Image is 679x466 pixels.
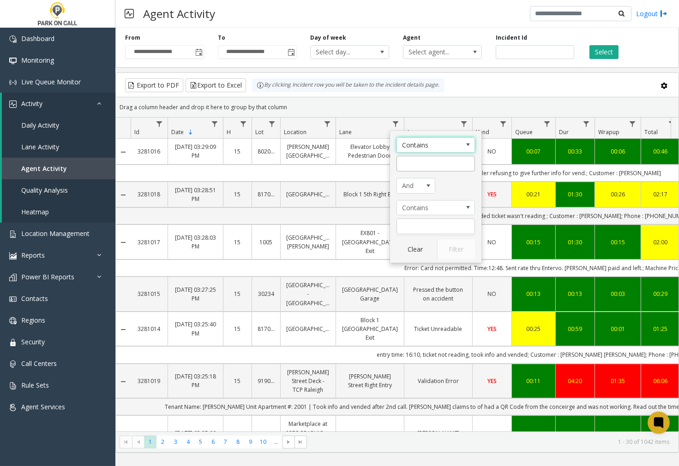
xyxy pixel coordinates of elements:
span: Lane Filter Logic [397,178,435,194]
div: By clicking Incident row you will be taken to the incident details page. [252,78,444,92]
a: NO [478,147,506,156]
span: Lane [339,128,352,136]
img: 'icon' [9,100,17,108]
span: Page 1 [144,436,156,448]
a: 802022 [258,147,275,156]
span: Agent Activity [21,164,67,173]
label: Incident Id [496,34,527,42]
div: 02:00 [647,238,674,247]
span: Power BI Reports [21,272,74,281]
button: Select [589,45,619,59]
a: Queue Filter Menu [541,118,553,130]
a: Block 1 5th Right Exit [342,190,398,199]
a: Quality Analysis [2,179,115,201]
a: 00:15 [517,238,550,247]
span: Lane Filter Operators [397,137,475,153]
span: Toggle popup [286,46,296,59]
h3: Agent Activity [138,2,220,25]
div: 01:25 [647,324,674,333]
a: 00:07 [517,147,550,156]
span: Select day... [311,46,373,59]
a: 00:46 [647,147,674,156]
a: [DATE] 03:25:09 PM [174,429,217,446]
a: 817001 [258,324,275,333]
a: Lane Filter Menu [390,118,402,130]
a: Logout [636,9,667,18]
a: 00:29 [647,289,674,298]
a: [PERSON_NAME][GEOGRAPHIC_DATA] [286,142,330,160]
span: Select agent... [403,46,466,59]
a: Dur Filter Menu [580,118,593,130]
a: Collapse Details [116,239,131,246]
a: [DATE] 03:28:03 PM [174,233,217,251]
span: Contains [397,138,459,153]
span: YES [487,325,497,333]
button: Export to PDF [125,78,183,92]
a: [PERSON_NAME] Street Deck - TCP Raleigh [286,368,330,395]
a: YES [478,377,506,385]
img: logout [660,9,667,18]
a: 00:13 [561,289,589,298]
span: Dur [559,128,569,136]
span: Contains [397,201,459,215]
span: Lane Filter Operators [397,200,475,216]
a: Wrapup Filter Menu [626,118,639,130]
span: Rule Sets [21,381,49,389]
a: Agent Activity [2,158,115,179]
div: 01:30 [561,190,589,199]
a: 00:11 [517,377,550,385]
a: Lot Filter Menu [266,118,278,130]
a: 00:59 [561,324,589,333]
span: Issue [408,128,421,136]
span: Location [284,128,306,136]
a: 3281019 [136,377,162,385]
a: 15 [229,147,246,156]
span: Page 9 [244,436,257,448]
a: 00:26 [601,190,635,199]
a: 3281017 [136,238,162,247]
a: Location Filter Menu [321,118,334,130]
span: Reports [21,251,45,260]
span: Agent Services [21,402,65,411]
img: 'icon' [9,404,17,411]
input: Lane Filter [397,218,475,234]
span: YES [487,377,497,385]
span: YES [487,190,497,198]
a: [PERSON_NAME] needs no assistance [410,429,467,446]
span: Call Centers [21,359,57,368]
a: Ticket Unreadable [410,324,467,333]
a: Issue Filter Menu [458,118,470,130]
a: 04:20 [561,377,589,385]
span: Toggle popup [193,46,204,59]
a: Date Filter Menu [209,118,221,130]
span: Go to the next page [282,436,294,448]
span: Monitoring [21,56,54,65]
a: Collapse Details [116,326,131,333]
span: Wrapup [598,128,619,136]
button: Clear [397,239,434,260]
span: Vend [476,128,489,136]
a: Id Filter Menu [153,118,166,130]
span: Heatmap [21,207,49,216]
a: Vend Filter Menu [497,118,510,130]
span: Page 7 [219,436,232,448]
a: 01:30 [561,238,589,247]
div: 00:03 [601,289,635,298]
a: 00:21 [517,190,550,199]
a: Elevator Lobby Pedestrian Door [342,142,398,160]
div: 00:33 [561,147,589,156]
a: [DATE] 03:25:18 PM [174,372,217,389]
a: [DATE] 03:28:51 PM [174,186,217,203]
a: 3281015 [136,289,162,298]
span: Go to the next page [285,438,292,446]
span: Page 6 [207,436,219,448]
a: 06:06 [647,377,674,385]
a: Block 1 [GEOGRAPHIC_DATA] Exit [342,316,398,342]
a: [GEOGRAPHIC_DATA] [286,190,330,199]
